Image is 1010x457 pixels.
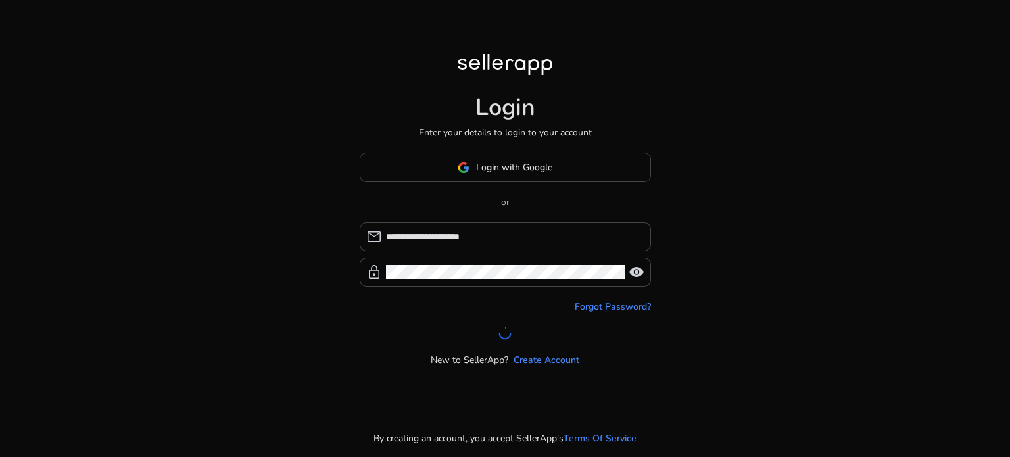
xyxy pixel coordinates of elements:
[564,431,637,445] a: Terms Of Service
[360,153,651,182] button: Login with Google
[419,126,592,139] p: Enter your details to login to your account
[575,300,651,314] a: Forgot Password?
[514,353,579,367] a: Create Account
[476,160,552,174] span: Login with Google
[458,162,469,174] img: google-logo.svg
[366,229,382,245] span: mail
[475,93,535,122] h1: Login
[366,264,382,280] span: lock
[629,264,644,280] span: visibility
[360,195,651,209] p: or
[431,353,508,367] p: New to SellerApp?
